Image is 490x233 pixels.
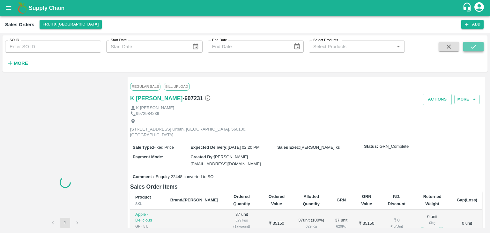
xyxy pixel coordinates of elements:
a: Supply Chain [29,4,462,12]
input: End Date [208,41,288,53]
b: Product [135,195,151,199]
input: Start Date [106,41,187,53]
button: Reasons(0) [418,226,447,233]
div: ₹ 0 [385,217,408,223]
button: More [5,58,30,69]
button: open drawer [1,1,16,15]
button: Open [394,42,403,51]
button: Add [461,20,484,29]
span: Bill Upload [164,83,189,90]
b: Supply Chain [29,5,64,11]
label: Sale Type : [133,145,153,150]
span: Enquiry 22448 converted to SO [156,174,213,180]
div: 629 kgs (17kg/unit) [228,217,255,229]
span: [PERSON_NAME].ks [301,145,340,150]
b: Brand/[PERSON_NAME] [170,198,218,202]
p: Apple - Delicious [135,212,160,223]
div: 629 Kg [335,223,348,229]
div: 37 unit [335,217,348,229]
button: page 1 [60,218,70,228]
b: Ordered Value [269,194,285,206]
div: account of current user [473,1,485,15]
label: Expected Delivery : [190,145,227,150]
strong: More [14,61,28,66]
label: Sales Exec : [277,145,300,150]
b: Ordered Quantity [233,194,250,206]
span: [PERSON_NAME][EMAIL_ADDRESS][DOMAIN_NAME] [190,154,261,166]
button: Choose date [189,41,202,53]
button: Select DC [40,20,102,29]
label: Created By : [190,154,214,159]
div: SKU [135,201,160,207]
b: Returned Weight [423,194,442,206]
p: [STREET_ADDRESS] Urban, [GEOGRAPHIC_DATA], 560100, [GEOGRAPHIC_DATA] [130,126,274,138]
div: 629 Kg [298,223,324,229]
a: K [PERSON_NAME] [130,94,182,103]
p: K [PERSON_NAME] [136,105,174,111]
b: GRN [337,198,346,202]
label: Payment Mode : [133,154,163,159]
button: Actions [423,94,452,105]
b: P.D. Discount [388,194,405,206]
label: End Date [212,38,227,43]
div: 0 unit [418,214,447,233]
b: Allotted Quantity [303,194,320,206]
div: GF - 5 L [135,223,160,229]
button: More [454,95,480,104]
label: Select Products [313,38,338,43]
label: Status: [364,144,378,150]
label: SO ID [10,38,19,43]
nav: pagination navigation [47,218,83,228]
div: customer-support [462,2,473,14]
div: 0 Kg [418,220,447,226]
h6: - 607231 [182,94,211,103]
b: Gap(Loss) [457,198,477,202]
div: ₹ 0 / Unit [385,223,408,229]
span: Regular Sale [130,83,160,90]
span: Fixed Price [153,145,174,150]
span: [DATE] 02:20 PM [228,145,260,150]
b: GRN Value [361,194,372,206]
h6: Sales Order Items [130,182,482,191]
input: Select Products [311,42,392,51]
label: Start Date [111,38,127,43]
img: logo [16,2,29,14]
div: 37 unit ( 100 %) [298,217,324,229]
label: Comment : [133,174,154,180]
span: GRN_Complete [379,144,409,150]
button: Choose date [291,41,303,53]
input: Enter SO ID [5,41,101,53]
p: 9972984239 [136,111,159,117]
div: Sales Orders [5,20,34,29]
